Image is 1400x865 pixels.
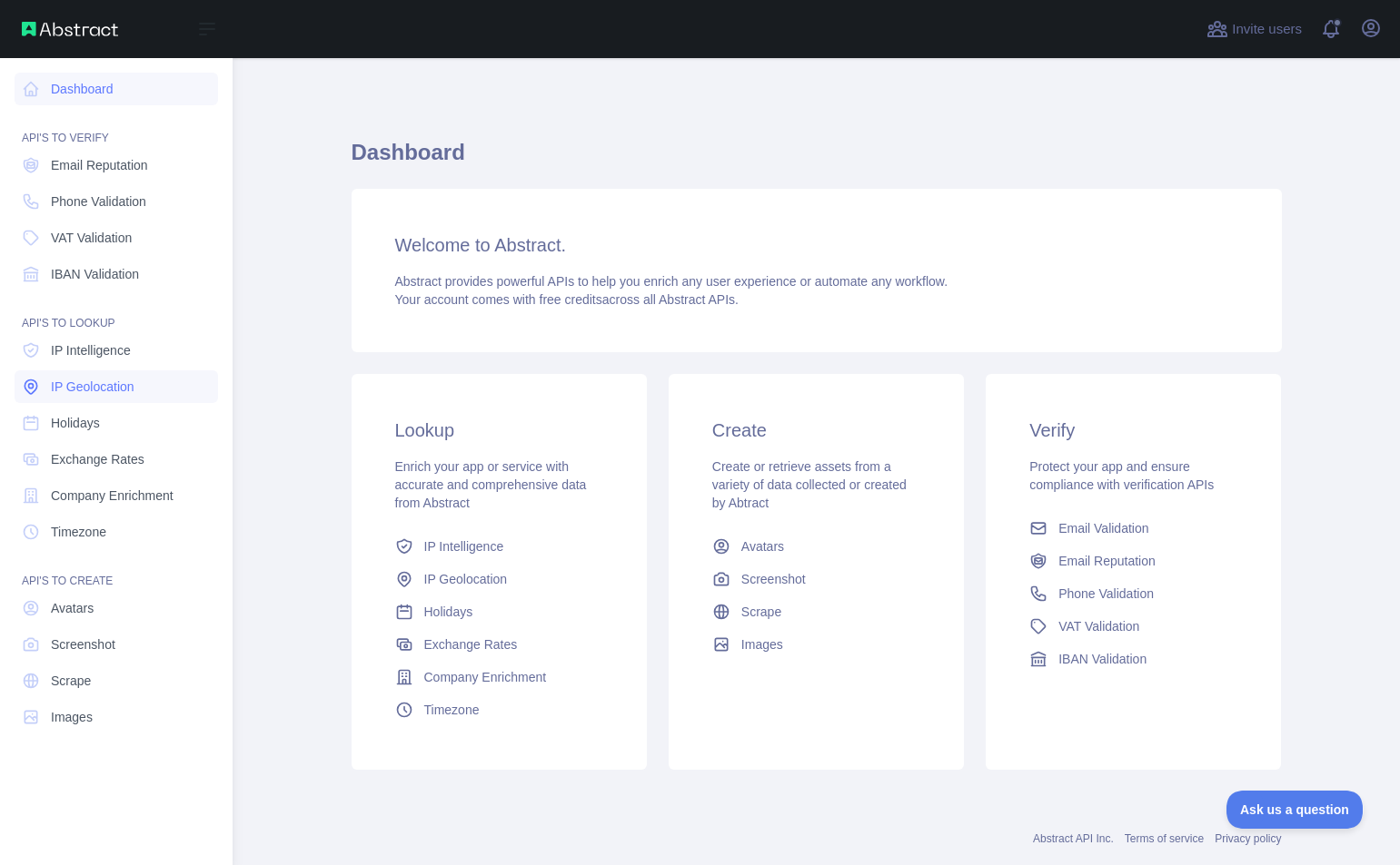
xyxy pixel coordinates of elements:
[388,693,611,726] a: Timezone
[705,628,928,661] a: Images
[51,599,94,617] span: Avatars
[51,450,144,468] span: Exchange Rates
[1022,545,1245,577] a: Email Reputation
[15,479,218,512] a: Company Enrichment
[15,334,218,367] a: IP Intelligence
[1203,15,1306,44] button: Invite users
[395,459,587,510] span: Enrich your app or service with accurate and comprehensive data from Abstract
[705,595,928,628] a: Scrape
[1232,19,1302,40] span: Invite users
[395,292,739,307] span: Your account comes with across all Abstract APIs.
[15,701,218,733] a: Images
[1058,519,1148,537] span: Email Validation
[741,635,783,654] span: Images
[388,661,611,693] a: Company Enrichment
[15,516,218,548] a: Timezone
[1029,418,1237,443] h3: Verify
[741,570,806,588] span: Screenshot
[15,185,218,218] a: Phone Validation
[540,292,602,307] span: free credits
[388,628,611,661] a: Exchange Rates
[705,563,928,595] a: Screenshot
[22,22,118,36] img: Abstract API
[1022,577,1245,610] a: Phone Validation
[51,523,106,541] span: Timezone
[15,407,218,439] a: Holidays
[1058,552,1156,570] span: Email Reputation
[1058,617,1139,635] span: VAT Validation
[51,635,115,654] span: Screenshot
[51,156,148,174] span: Email Reputation
[1029,459,1214,492] span: Protect your app and ensure compliance with verification APIs
[1058,650,1147,668] span: IBAN Validation
[424,537,504,555] span: IP Intelligence
[424,570,508,588] span: IP Geolocation
[15,592,218,624] a: Avatars
[1226,791,1364,829] iframe: Toggle Customer Support
[395,274,948,289] span: Abstract provides powerful APIs to help you enrich any user experience or automate any workflow.
[15,628,218,661] a: Screenshot
[388,563,611,595] a: IP Geolocation
[15,294,218,330] div: API'S TO LOOKUP
[388,530,611,563] a: IP Intelligence
[424,603,473,621] span: Holidays
[741,537,784,555] span: Avatars
[15,370,218,403] a: IP Geolocation
[1033,832,1114,845] a: Abstract API Inc.
[15,258,218,290] a: IBAN Validation
[15,664,218,697] a: Scrape
[51,265,139,283] span: IBAN Validation
[395,418,603,443] h3: Lookup
[15,221,218,254] a: VAT Validation
[1125,832,1204,845] a: Terms of service
[395,232,1238,258] h3: Welcome to Abstract.
[15,73,218,105] a: Dashboard
[1022,610,1245,643] a: VAT Validation
[15,443,218,476] a: Exchange Rates
[424,668,547,686] span: Company Enrichment
[1022,512,1245,545] a: Email Validation
[741,603,781,621] span: Scrape
[15,109,218,145] div: API'S TO VERIFY
[51,487,174,505] span: Company Enrichment
[51,341,131,359] span: IP Intelligence
[1215,832,1281,845] a: Privacy policy
[712,459,907,510] span: Create or retrieve assets from a variety of data collected or created by Abtract
[712,418,920,443] h3: Create
[51,414,100,432] span: Holidays
[51,708,93,726] span: Images
[1058,585,1154,603] span: Phone Validation
[15,149,218,182] a: Email Reputation
[51,192,146,211] span: Phone Validation
[15,552,218,588] div: API'S TO CREATE
[705,530,928,563] a: Avatars
[388,595,611,628] a: Holidays
[51,229,132,247] span: VAT Validation
[424,701,480,719] span: Timezone
[352,138,1282,182] h1: Dashboard
[51,672,91,690] span: Scrape
[51,378,134,396] span: IP Geolocation
[1022,643,1245,675] a: IBAN Validation
[424,635,518,654] span: Exchange Rates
